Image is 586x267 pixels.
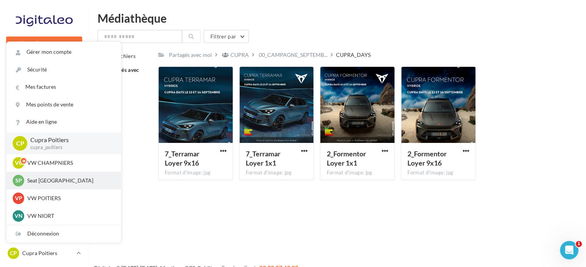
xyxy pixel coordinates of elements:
[27,177,112,184] p: Seat [GEOGRAPHIC_DATA]
[5,221,84,243] a: Campagnes DataOnDemand
[27,212,112,220] p: VW NIORT
[30,144,109,151] p: cupra_poitiers
[27,159,112,167] p: VW CHAMPNIERS
[407,149,447,167] span: 2_Formentor Loyer 9x16
[16,139,24,148] span: CP
[259,51,328,59] span: 00_CAMPAGNE_SEPTEMB...
[246,149,280,167] span: 7_Terramar Loyer 1x1
[407,169,469,176] div: Format d'image: jpg
[165,149,199,167] span: 7_Terramar Loyer 9x16
[5,80,84,96] a: Boîte de réception1
[30,136,109,144] p: Cupra Poitiers
[5,195,84,218] a: PLV et print personnalisable
[27,194,112,202] p: VW POITIERS
[165,169,227,176] div: Format d'image: jpg
[169,51,212,59] div: Partagés avec moi
[204,30,249,43] button: Filtrer par
[336,51,371,59] div: CUPRA_DAYS
[7,113,121,131] a: Aide en ligne
[15,194,22,202] span: VP
[15,177,22,184] span: SP
[326,169,388,176] div: Format d'image: jpg
[6,36,82,50] button: Nouvelle campagne
[98,12,577,24] div: Médiathèque
[10,249,17,257] span: CP
[326,149,366,167] span: 2_Formentor Loyer 1x1
[22,249,73,257] p: Cupra Poitiers
[7,96,121,113] a: Mes points de vente
[7,225,121,242] div: Déconnexion
[7,78,121,96] a: Mes factures
[246,169,308,176] div: Format d'image: jpg
[230,51,249,59] div: CUPRA
[7,43,121,61] a: Gérer mon compte
[5,176,84,192] a: Calendrier
[15,212,23,220] span: VN
[5,119,84,135] a: Campagnes
[6,246,82,260] a: CP Cupra Poitiers
[560,241,578,259] iframe: Intercom live chat
[7,61,121,78] a: Sécurité
[5,61,84,77] a: Opérations
[105,66,139,81] span: Partagés avec moi
[15,159,22,167] span: VC
[576,241,582,247] span: 1
[5,138,84,154] a: Contacts
[5,100,84,116] a: Visibilité en ligne
[5,157,84,173] a: Médiathèque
